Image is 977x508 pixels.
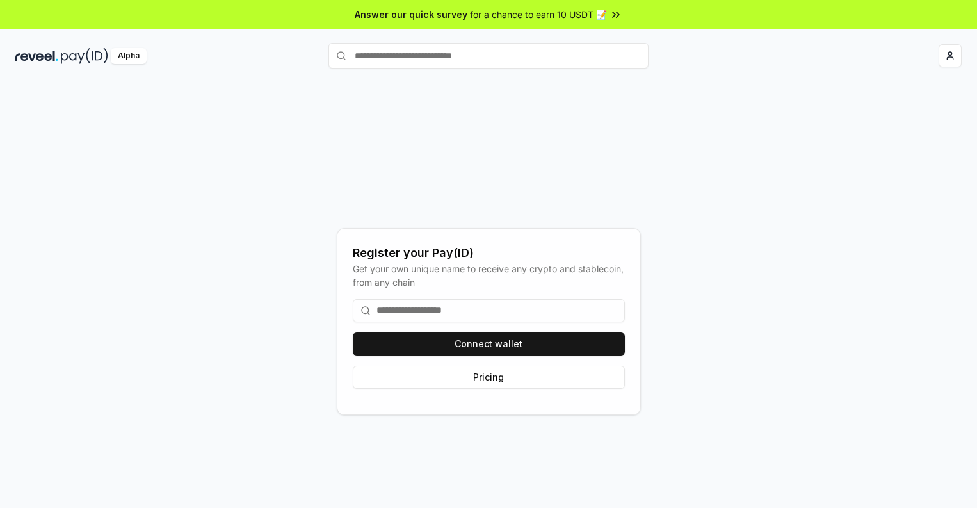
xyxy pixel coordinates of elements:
button: Pricing [353,366,625,389]
div: Register your Pay(ID) [353,244,625,262]
div: Get your own unique name to receive any crypto and stablecoin, from any chain [353,262,625,289]
img: reveel_dark [15,48,58,64]
div: Alpha [111,48,147,64]
button: Connect wallet [353,332,625,356]
img: pay_id [61,48,108,64]
span: for a chance to earn 10 USDT 📝 [470,8,607,21]
span: Answer our quick survey [355,8,467,21]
